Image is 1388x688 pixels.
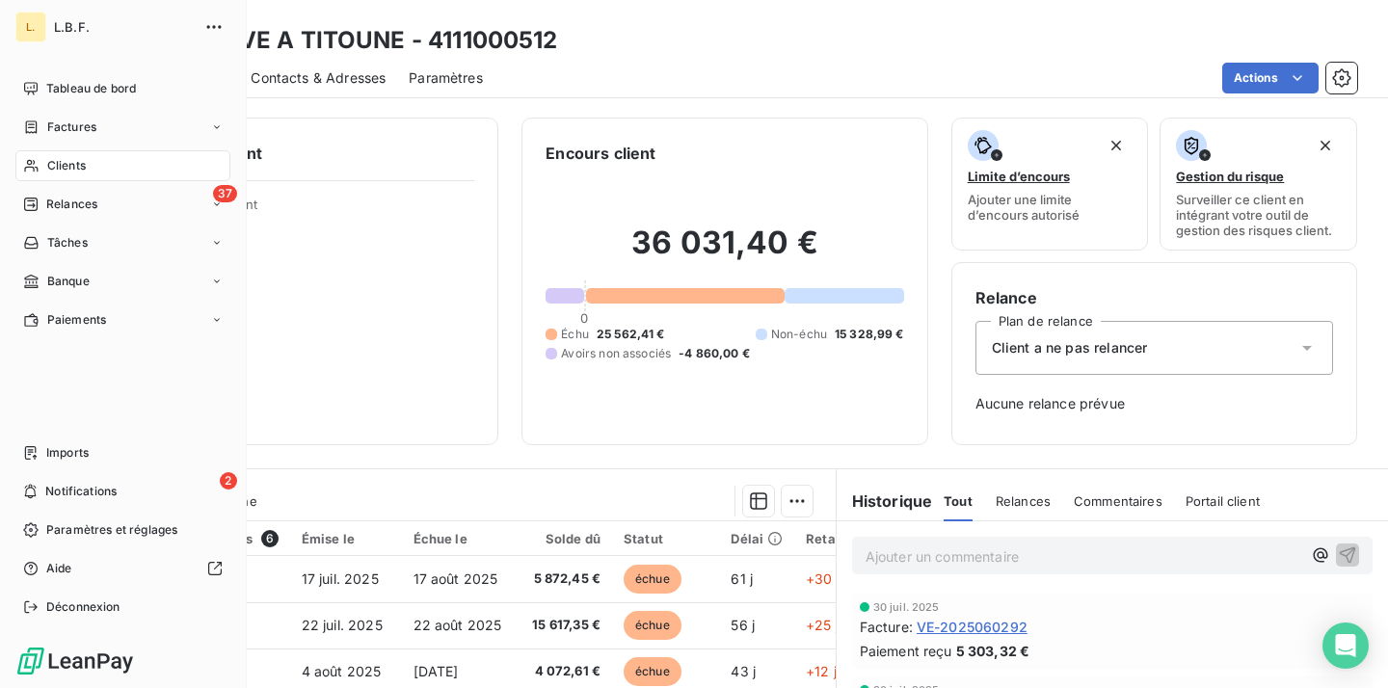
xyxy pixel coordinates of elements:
[624,531,707,546] div: Statut
[996,493,1051,509] span: Relances
[524,531,601,546] div: Solde dû
[837,490,933,513] h6: Historique
[731,570,753,587] span: 61 j
[47,311,106,329] span: Paiements
[1176,192,1341,238] span: Surveiller ce client en intégrant votre outil de gestion des risques client.
[302,663,382,679] span: 4 août 2025
[524,616,601,635] span: 15 617,35 €
[546,142,655,165] h6: Encours client
[46,560,72,577] span: Aide
[170,23,558,58] h3: LA CAVE A TITOUNE - 4111000512
[951,118,1149,251] button: Limite d’encoursAjouter une limite d’encours autorisé
[860,641,952,661] span: Paiement reçu
[302,570,379,587] span: 17 juil. 2025
[46,80,136,97] span: Tableau de bord
[15,646,135,676] img: Logo LeanPay
[414,570,498,587] span: 17 août 2025
[624,657,681,686] span: échue
[15,12,46,42] div: L.
[873,601,940,613] span: 30 juil. 2025
[302,617,383,633] span: 22 juil. 2025
[806,531,867,546] div: Retard
[992,338,1148,357] span: Client a ne pas relancer
[47,157,86,174] span: Clients
[117,142,474,165] h6: Informations client
[806,617,839,633] span: +25 j
[860,617,913,637] span: Facture :
[46,196,97,213] span: Relances
[975,286,1333,309] h6: Relance
[561,326,589,343] span: Échu
[956,641,1030,661] span: 5 303,32 €
[806,570,840,587] span: +30 j
[561,345,671,362] span: Avoirs non associés
[917,617,1028,637] span: VE-2025060292
[47,119,96,136] span: Factures
[731,663,756,679] span: 43 j
[46,521,177,539] span: Paramètres et réglages
[155,197,474,224] span: Propriétés Client
[45,483,117,500] span: Notifications
[414,663,459,679] span: [DATE]
[524,662,601,681] span: 4 072,61 €
[731,617,755,633] span: 56 j
[679,345,750,362] span: -4 860,00 €
[835,326,904,343] span: 15 328,99 €
[968,169,1070,184] span: Limite d’encours
[1074,493,1162,509] span: Commentaires
[47,234,88,251] span: Tâches
[624,611,681,640] span: échue
[261,530,279,547] span: 6
[546,224,903,281] h2: 36 031,40 €
[1176,169,1284,184] span: Gestion du risque
[1222,63,1319,93] button: Actions
[968,192,1133,223] span: Ajouter une limite d’encours autorisé
[975,394,1333,413] span: Aucune relance prévue
[54,19,193,35] span: L.B.F.
[251,68,386,88] span: Contacts & Adresses
[731,531,783,546] div: Délai
[624,565,681,594] span: échue
[524,569,601,589] span: 5 872,45 €
[302,531,390,546] div: Émise le
[580,310,588,326] span: 0
[46,598,120,616] span: Déconnexion
[213,185,237,202] span: 37
[47,273,90,290] span: Banque
[414,531,502,546] div: Échue le
[409,68,483,88] span: Paramètres
[1186,493,1260,509] span: Portail client
[806,663,837,679] span: +12 j
[1322,622,1369,669] div: Open Intercom Messenger
[771,326,827,343] span: Non-échu
[46,444,89,462] span: Imports
[1160,118,1357,251] button: Gestion du risqueSurveiller ce client en intégrant votre outil de gestion des risques client.
[597,326,665,343] span: 25 562,41 €
[220,472,237,490] span: 2
[944,493,973,509] span: Tout
[414,617,502,633] span: 22 août 2025
[15,553,230,584] a: Aide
